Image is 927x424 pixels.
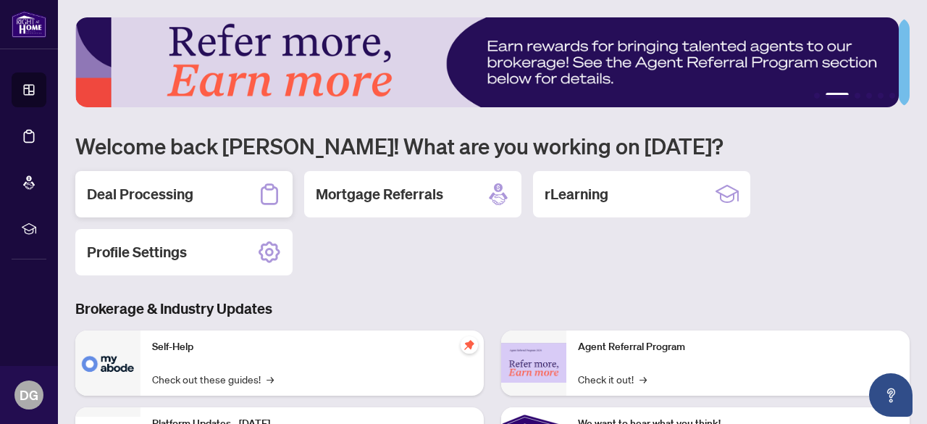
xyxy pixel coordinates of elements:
[75,299,910,319] h3: Brokerage & Industry Updates
[639,371,647,387] span: →
[869,373,913,417] button: Open asap
[866,93,872,99] button: 4
[12,11,46,38] img: logo
[87,184,193,204] h2: Deal Processing
[267,371,274,387] span: →
[855,93,860,99] button: 3
[152,339,472,355] p: Self-Help
[75,132,910,159] h1: Welcome back [PERSON_NAME]! What are you working on [DATE]?
[152,371,274,387] a: Check out these guides!→
[826,93,849,99] button: 2
[316,184,443,204] h2: Mortgage Referrals
[889,93,895,99] button: 6
[75,331,140,396] img: Self-Help
[501,343,566,383] img: Agent Referral Program
[578,371,647,387] a: Check it out!→
[87,242,187,262] h2: Profile Settings
[461,336,478,354] span: pushpin
[814,93,820,99] button: 1
[20,385,38,405] span: DG
[578,339,898,355] p: Agent Referral Program
[545,184,608,204] h2: rLearning
[75,17,899,107] img: Slide 1
[878,93,884,99] button: 5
